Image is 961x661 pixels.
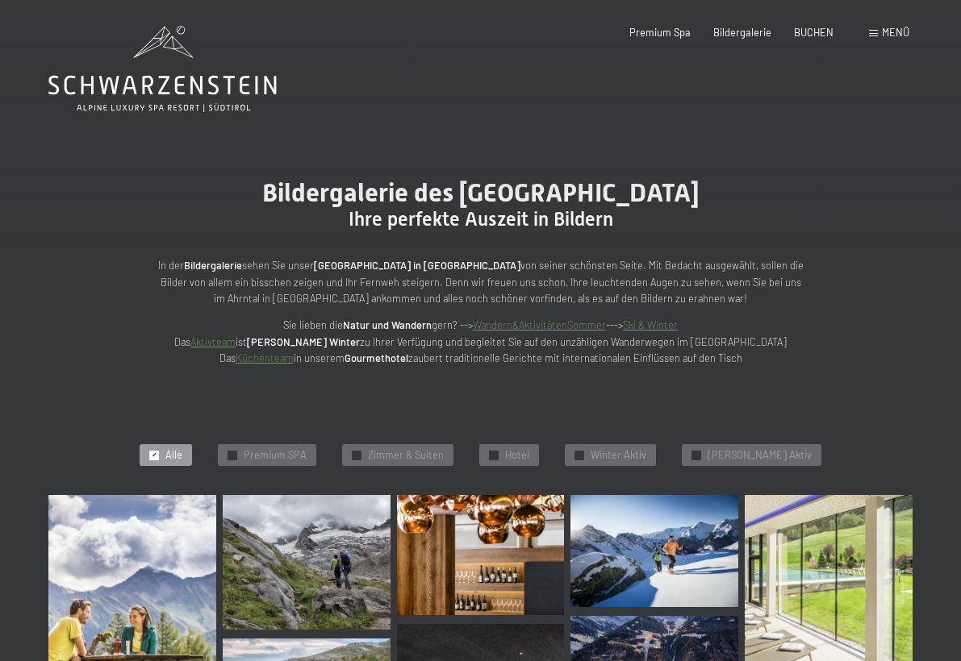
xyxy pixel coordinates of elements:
span: Menü [882,26,909,39]
a: Ski & Winter [623,318,678,331]
p: In der sehen Sie unser von seiner schönsten Seite. Mit Bedacht ausgewählt, sollen die Bilder von ... [158,257,804,306]
span: ✓ [491,451,497,459]
span: ✓ [577,451,583,459]
a: Küchenteam [236,351,294,364]
strong: Natur und Wandern [343,318,432,331]
a: Premium Spa [629,26,691,39]
strong: [GEOGRAPHIC_DATA] in [GEOGRAPHIC_DATA] [314,259,520,272]
span: Premium SPA [244,448,307,463]
a: Wandern&AktivitätenSommer [473,318,606,331]
span: Winter Aktiv [591,448,646,463]
span: Hotel [505,448,529,463]
img: Bildergalerie [397,495,565,614]
a: BUCHEN [794,26,834,39]
a: Bildergalerie [713,26,771,39]
span: ✓ [152,451,157,459]
span: Ihre perfekte Auszeit in Bildern [349,208,613,231]
strong: Bildergalerie [184,259,242,272]
span: ✓ [354,451,360,459]
span: Alle [165,448,182,463]
p: Sie lieben die gern? --> ---> Das ist zu Ihrer Verfügung und begleitet Sie auf den unzähligen Wan... [158,317,804,366]
strong: [PERSON_NAME] Winter [247,335,360,348]
span: Bildergalerie des [GEOGRAPHIC_DATA] [262,177,700,208]
a: Aktivteam [190,335,236,348]
span: ✓ [694,451,700,459]
img: Bildergalerie [223,495,391,629]
span: [PERSON_NAME] Aktiv [708,448,812,463]
span: Zimmer & Suiten [368,448,444,463]
strong: Gourmethotel [345,351,408,364]
span: ✓ [230,451,236,459]
img: Bildergalerie [570,495,738,607]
